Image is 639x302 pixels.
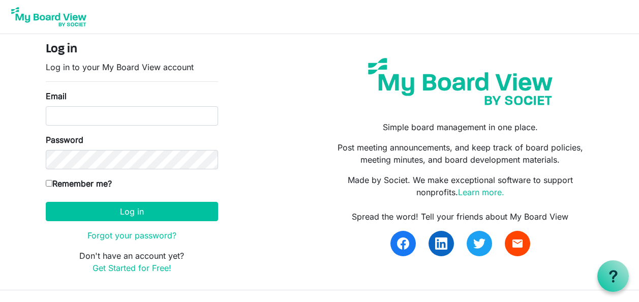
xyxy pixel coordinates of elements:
span: email [511,237,524,250]
input: Remember me? [46,180,52,187]
label: Remember me? [46,177,112,190]
img: facebook.svg [397,237,409,250]
label: Email [46,90,67,102]
a: Learn more. [458,187,504,197]
p: Simple board management in one place. [327,121,593,133]
img: linkedin.svg [435,237,447,250]
a: Forgot your password? [87,230,176,240]
a: Get Started for Free! [93,263,171,273]
p: Made by Societ. We make exceptional software to support nonprofits. [327,174,593,198]
div: Spread the word! Tell your friends about My Board View [327,210,593,223]
p: Don't have an account yet? [46,250,218,274]
img: My Board View Logo [8,4,89,29]
h4: Log in [46,42,218,57]
label: Password [46,134,83,146]
button: Log in [46,202,218,221]
img: my-board-view-societ.svg [360,50,560,113]
p: Log in to your My Board View account [46,61,218,73]
a: email [505,231,530,256]
img: twitter.svg [473,237,485,250]
p: Post meeting announcements, and keep track of board policies, meeting minutes, and board developm... [327,141,593,166]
